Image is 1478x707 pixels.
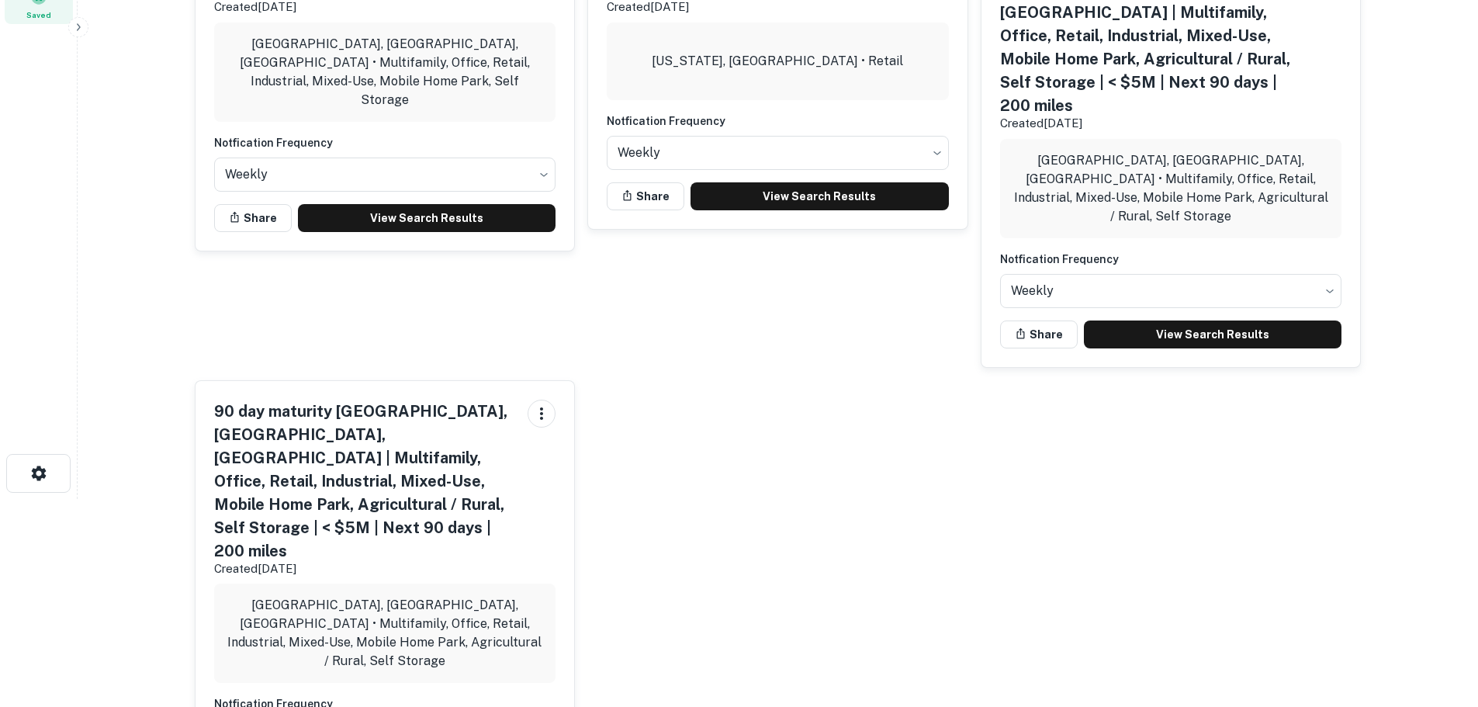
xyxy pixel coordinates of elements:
div: Without label [214,153,556,196]
p: [US_STATE], [GEOGRAPHIC_DATA] • Retail [652,52,903,71]
p: Created [DATE] [1000,114,1302,133]
h5: 90 day maturity [GEOGRAPHIC_DATA], [GEOGRAPHIC_DATA], [GEOGRAPHIC_DATA] | Multifamily, Office, Re... [214,400,516,563]
button: Share [1000,321,1078,348]
span: Saved [26,9,51,21]
h6: Notfication Frequency [1000,251,1342,268]
button: Share [607,182,684,210]
div: Without label [1000,269,1342,313]
div: Without label [607,131,949,175]
h6: Notfication Frequency [607,113,949,130]
a: View Search Results [691,182,949,210]
p: Created [DATE] [214,560,516,578]
h6: Notfication Frequency [214,134,556,151]
iframe: Chat Widget [1400,583,1478,657]
a: View Search Results [1084,321,1342,348]
p: [GEOGRAPHIC_DATA], [GEOGRAPHIC_DATA], [GEOGRAPHIC_DATA] • Multifamily, Office, Retail, Industrial... [227,596,544,671]
a: View Search Results [298,204,556,232]
p: [GEOGRAPHIC_DATA], [GEOGRAPHIC_DATA], [GEOGRAPHIC_DATA] • Multifamily, Office, Retail, Industrial... [1012,151,1330,226]
p: [GEOGRAPHIC_DATA], [GEOGRAPHIC_DATA], [GEOGRAPHIC_DATA] • Multifamily, Office, Retail, Industrial... [227,35,544,109]
button: Share [214,204,292,232]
